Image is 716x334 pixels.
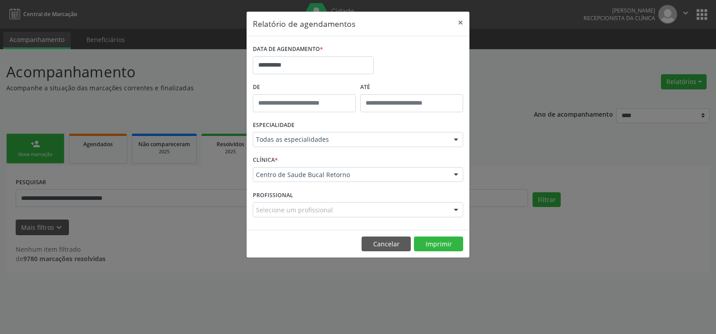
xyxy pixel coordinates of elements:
[253,42,323,56] label: DATA DE AGENDAMENTO
[253,18,355,30] h5: Relatório de agendamentos
[256,205,333,215] span: Selecione um profissional
[253,80,356,94] label: De
[253,188,293,202] label: PROFISSIONAL
[362,237,411,252] button: Cancelar
[414,237,463,252] button: Imprimir
[256,170,445,179] span: Centro de Saude Bucal Retorno
[253,153,278,167] label: CLÍNICA
[360,80,463,94] label: ATÉ
[452,12,469,34] button: Close
[256,135,445,144] span: Todas as especialidades
[253,118,294,132] label: ESPECIALIDADE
